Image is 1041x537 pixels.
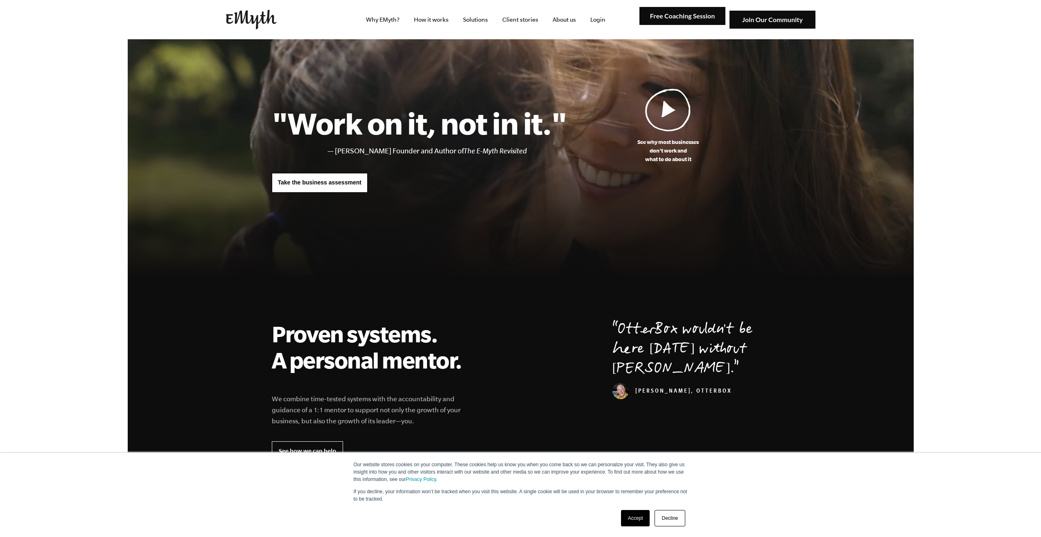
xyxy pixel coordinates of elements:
[639,7,725,25] img: Free Coaching Session
[272,393,472,427] p: We combine time-tested systems with the accountability and guidance of a 1:1 mentor to support no...
[226,10,277,29] img: EMyth
[464,147,527,155] i: The E-Myth Revisited
[567,138,770,164] p: See why most businesses don't work and what to do about it
[612,321,770,380] p: OtterBox wouldn't be here [DATE] without [PERSON_NAME].
[272,441,343,461] a: See how we can help
[612,389,732,395] cite: [PERSON_NAME], OtterBox
[272,321,472,373] h2: Proven systems. A personal mentor.
[335,145,567,157] li: [PERSON_NAME] Founder and Author of
[272,173,368,193] a: Take the business assessment
[354,488,688,503] p: If you decline, your information won’t be tracked when you visit this website. A single cookie wi...
[655,510,685,526] a: Decline
[354,461,688,483] p: Our website stores cookies on your computer. These cookies help us know you when you come back so...
[729,11,815,29] img: Join Our Community
[278,179,361,186] span: Take the business assessment
[621,510,650,526] a: Accept
[612,383,629,399] img: Curt Richardson, OtterBox
[406,476,436,482] a: Privacy Policy
[645,88,691,131] img: Play Video
[567,88,770,164] a: See why most businessesdon't work andwhat to do about it
[272,105,567,141] h1: "Work on it, not in it."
